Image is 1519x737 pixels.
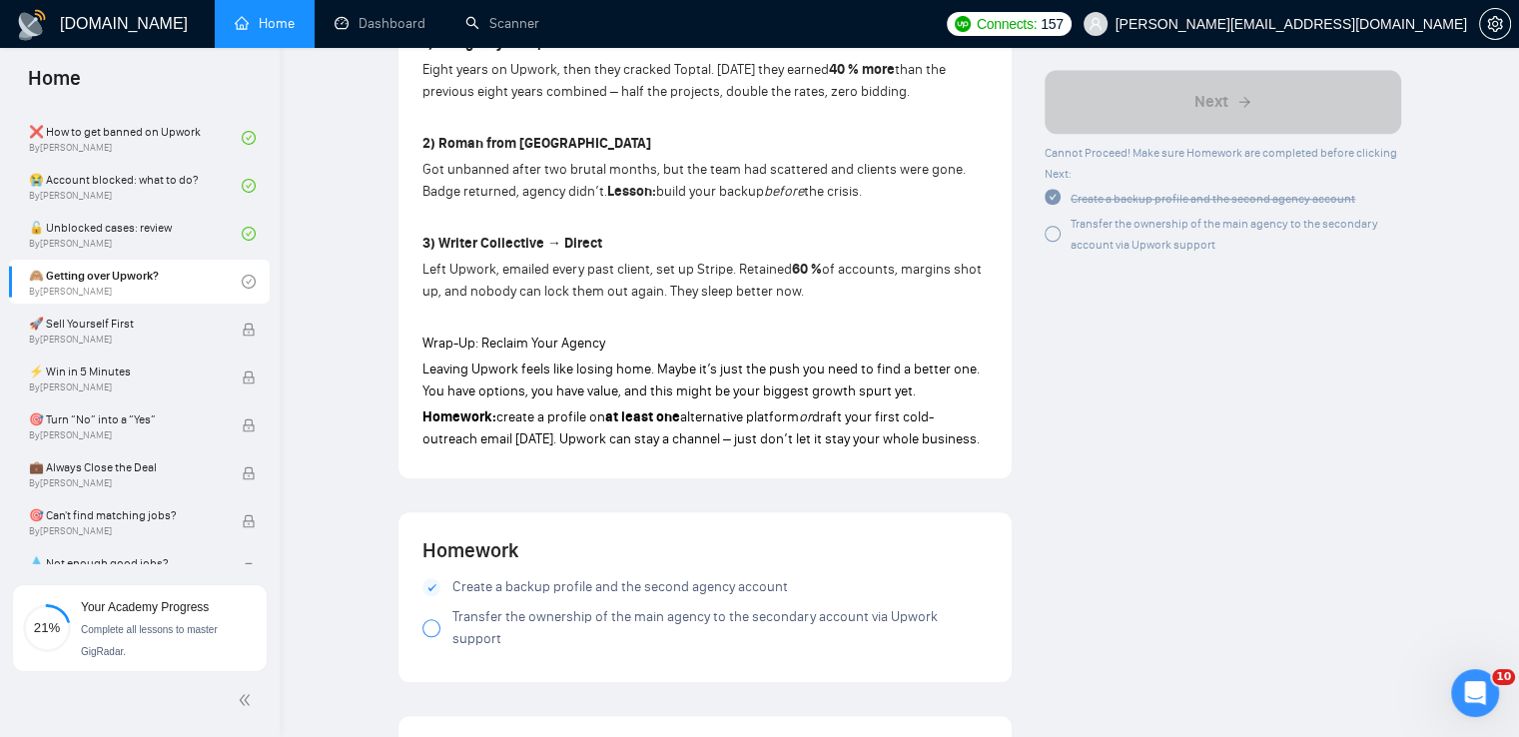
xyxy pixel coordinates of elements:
[1045,146,1397,181] span: Cannot Proceed! Make sure Homework are completed before clicking Next:
[242,370,256,384] span: lock
[422,135,651,152] strong: 2) Roman from [GEOGRAPHIC_DATA]
[29,457,221,477] span: 💼 Always Close the Deal
[242,418,256,432] span: lock
[29,212,242,256] a: 🔓 Unblocked cases: reviewBy[PERSON_NAME]
[792,261,822,278] strong: 60 %
[29,477,221,489] span: By [PERSON_NAME]
[242,227,256,241] span: check-circle
[1041,13,1063,35] span: 157
[1492,669,1515,685] span: 10
[465,15,539,32] a: searchScanner
[680,408,799,425] span: alternative platform
[242,179,256,193] span: check-circle
[29,314,221,334] span: 🚀 Sell Yourself First
[238,690,258,710] span: double-left
[29,164,242,208] a: 😭 Account blocked: what to do?By[PERSON_NAME]
[242,466,256,480] span: lock
[496,408,605,425] span: create a profile on
[829,61,895,78] strong: 40 % more
[29,409,221,429] span: 🎯 Turn “No” into a “Yes”
[422,361,980,399] span: Leaving Upwork feels like losing home. Maybe it’s just the push you need to find a better one. Yo...
[422,235,602,252] strong: 3) Writer Collective → Direct
[29,429,221,441] span: By [PERSON_NAME]
[422,408,496,425] strong: Homework:
[1451,669,1499,717] iframe: Intercom live chat
[12,64,97,106] span: Home
[29,116,242,160] a: ❌ How to get banned on UpworkBy[PERSON_NAME]
[422,335,605,352] span: Wrap-Up: Reclaim Your Agency
[1479,8,1511,40] button: setting
[335,15,425,32] a: dashboardDashboard
[29,381,221,393] span: By [PERSON_NAME]
[1480,16,1510,32] span: setting
[452,606,988,650] span: Transfer the ownership of the main agency to the secondary account via Upwork support
[955,16,971,32] img: upwork-logo.png
[1194,90,1228,114] span: Next
[81,624,218,657] span: Complete all lessons to master GigRadar.
[29,553,221,573] span: 💧 Not enough good jobs?
[235,15,295,32] a: homeHome
[29,260,242,304] a: 🙈 Getting over Upwork?By[PERSON_NAME]
[605,408,680,425] strong: at least one
[81,600,209,614] span: Your Academy Progress
[804,183,862,200] span: the crisis.
[607,183,656,200] strong: Lesson:
[1045,189,1061,205] span: check-circle
[16,9,48,41] img: logo
[242,131,256,145] span: check-circle
[422,161,966,200] span: Got unbanned after two brutal months, but the team had scattered and clients were gone. Badge ret...
[422,61,829,78] span: Eight years on Upwork, then they cracked Toptal. [DATE] they earned
[29,505,221,525] span: 🎯 Can't find matching jobs?
[29,362,221,381] span: ⚡ Win in 5 Minutes
[1045,70,1401,134] button: Next
[452,576,788,598] span: Create a backup profile and the second agency account
[656,183,764,200] span: build your backup
[1479,16,1511,32] a: setting
[242,275,256,289] span: check-circle
[23,621,71,634] span: 21%
[1071,217,1378,252] span: Transfer the ownership of the main agency to the secondary account via Upwork support
[764,183,804,200] em: before
[977,13,1037,35] span: Connects:
[242,562,256,576] span: lock
[422,536,988,564] h4: Homework
[242,514,256,528] span: lock
[29,334,221,346] span: By [PERSON_NAME]
[1089,17,1103,31] span: user
[242,323,256,337] span: lock
[29,525,221,537] span: By [PERSON_NAME]
[422,261,792,278] span: Left Upwork, emailed every past client, set up Stripe. Retained
[799,408,812,425] em: or
[1071,192,1355,206] span: Create a backup profile and the second agency account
